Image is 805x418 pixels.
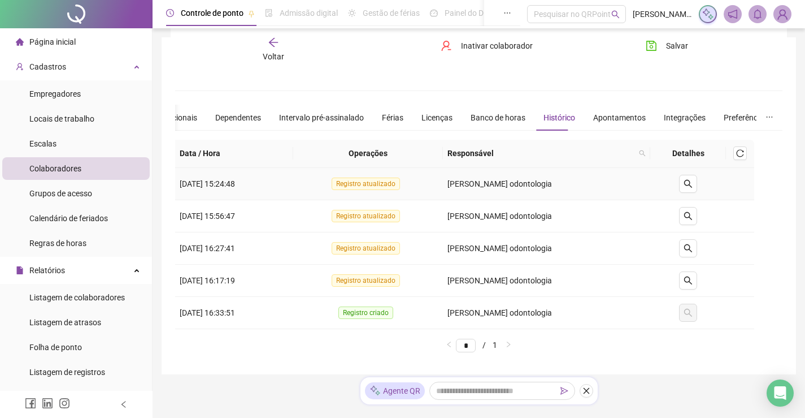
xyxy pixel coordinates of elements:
td: [PERSON_NAME] odontologia [443,297,651,329]
img: sparkle-icon.fc2bf0ac1784a2077858766a79e2daf3.svg [369,385,381,397]
span: arrow-left [268,37,279,48]
span: search [684,244,693,253]
span: Registro atualizado [332,178,400,190]
span: ellipsis [765,113,773,121]
span: Registro atualizado [332,274,400,287]
td: [DATE] 16:27:41 [175,232,293,265]
img: sparkle-icon.fc2bf0ac1784a2077858766a79e2daf3.svg [702,8,714,20]
td: [DATE] 15:24:48 [175,168,293,200]
button: Salvar [637,37,697,55]
span: search [611,10,620,19]
span: Empregadores [29,89,81,98]
div: Banco de horas [471,111,525,124]
span: Folha de ponto [29,343,82,352]
span: left [120,400,128,408]
span: Grupos de acesso [29,189,92,198]
span: dashboard [430,9,438,17]
span: ellipsis [503,9,511,17]
span: Listagem de atrasos [29,318,101,327]
span: Relatórios [29,266,65,275]
span: reload [736,149,744,157]
span: Página inicial [29,37,76,46]
span: sun [348,9,356,17]
span: / [482,341,486,350]
td: [DATE] 16:17:19 [175,265,293,297]
li: Próxima página [502,338,515,352]
span: search [637,145,648,162]
div: Preferências [724,111,768,124]
span: Registro atualizado [332,242,400,255]
div: Integrações [664,111,706,124]
span: search [684,212,693,221]
span: user-add [16,63,24,71]
span: Responsável [447,147,635,160]
div: Histórico [543,111,575,124]
span: pushpin [248,10,255,17]
span: send [560,387,568,395]
span: search [684,179,693,188]
div: Open Intercom Messenger [767,380,794,407]
td: [PERSON_NAME] odontologia [443,265,651,297]
span: facebook [25,398,36,409]
span: file [16,266,24,274]
span: Cadastros [29,62,66,71]
span: Registro atualizado [332,210,400,222]
span: Listagem de colaboradores [29,293,125,302]
span: clock-circle [166,9,174,17]
span: notification [728,9,738,19]
div: Intervalo pré-assinalado [279,111,364,124]
td: [PERSON_NAME] odontologia [443,200,651,232]
span: Voltar [263,52,284,61]
div: Agente QR [365,382,425,399]
div: Dependentes [215,111,261,124]
span: Registro criado [338,307,393,319]
span: file-done [265,9,273,17]
button: Inativar colaborador [432,37,541,55]
td: [PERSON_NAME] odontologia [443,168,651,200]
th: Detalhes [650,140,726,168]
th: Data / Hora [175,140,293,168]
span: right [505,341,512,348]
span: search [639,150,646,157]
span: home [16,38,24,46]
button: left [442,338,456,352]
span: Inativar colaborador [461,40,533,52]
span: Regras de horas [29,239,86,248]
span: close [582,387,590,395]
span: Admissão digital [280,8,338,18]
span: search [684,276,693,285]
span: save [646,40,657,51]
span: left [446,341,452,348]
span: Colaboradores [29,164,81,173]
span: bell [752,9,763,19]
th: Operações [293,140,443,168]
span: Gestão de férias [363,8,420,18]
button: right [502,338,515,352]
div: Opcionais [162,111,197,124]
img: 86227 [774,6,791,23]
span: Calendário de feriados [29,214,108,223]
span: user-delete [441,40,452,51]
div: Apontamentos [593,111,646,124]
td: [PERSON_NAME] odontologia [443,232,651,265]
span: Locais de trabalho [29,114,94,123]
td: [DATE] 16:33:51 [175,297,293,329]
span: linkedin [42,398,53,409]
span: Painel do DP [445,8,489,18]
div: Licenças [421,111,452,124]
div: Férias [382,111,403,124]
span: [PERSON_NAME] odontologia [633,8,692,20]
span: instagram [59,398,70,409]
li: 1/1 [456,338,497,352]
td: [DATE] 15:56:47 [175,200,293,232]
span: Listagem de registros [29,368,105,377]
span: Controle de ponto [181,8,243,18]
button: ellipsis [756,105,782,131]
span: Salvar [666,40,688,52]
span: Escalas [29,139,56,148]
li: Página anterior [442,338,456,352]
